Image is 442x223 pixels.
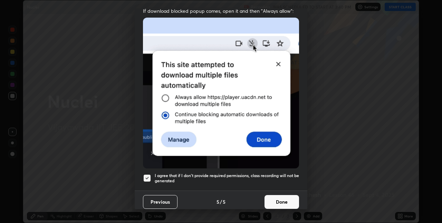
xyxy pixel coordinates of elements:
span: If download blocked popup comes, open it and then "Always allow": [143,8,299,14]
h4: 5 [223,198,225,205]
button: Previous [143,195,177,209]
button: Done [265,195,299,209]
h5: I agree that if I don't provide required permissions, class recording will not be generated [155,173,299,184]
h4: 5 [217,198,219,205]
h4: / [220,198,222,205]
img: downloads-permission-blocked.gif [143,18,299,168]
